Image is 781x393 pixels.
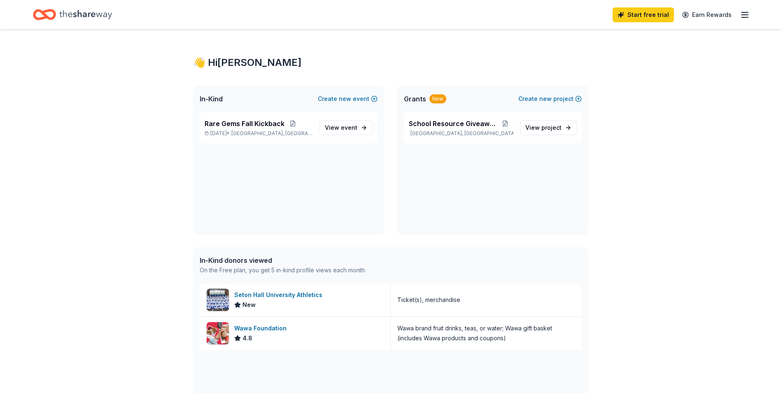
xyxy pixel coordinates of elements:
[319,120,373,135] a: View event
[539,94,552,104] span: new
[33,5,112,24] a: Home
[325,123,357,133] span: View
[404,94,426,104] span: Grants
[193,56,588,69] div: 👋 Hi [PERSON_NAME]
[207,289,229,311] img: Image for Seton Hall University Athletics
[518,94,582,104] button: Createnewproject
[242,333,252,343] span: 4.8
[520,120,577,135] a: View project
[318,94,378,104] button: Createnewevent
[205,130,313,137] p: [DATE] •
[339,94,351,104] span: new
[207,322,229,344] img: Image for Wawa Foundation
[231,130,312,137] span: [GEOGRAPHIC_DATA], [GEOGRAPHIC_DATA]
[234,290,326,300] div: Seton Hall University Athletics
[525,123,562,133] span: View
[409,130,513,137] p: [GEOGRAPHIC_DATA], [GEOGRAPHIC_DATA]
[677,7,737,22] a: Earn Rewards
[200,255,366,265] div: In-Kind donors viewed
[429,94,446,103] div: New
[234,323,290,333] div: Wawa Foundation
[613,7,674,22] a: Start free trial
[205,119,284,129] span: Rare Gems Fall Kickback
[409,119,497,129] span: School Resource Giveaway
[397,295,460,305] div: Ticket(s), merchandise
[397,323,575,343] div: Wawa brand fruit drinks, teas, or water; Wawa gift basket (includes Wawa products and coupons)
[242,300,256,310] span: New
[200,94,223,104] span: In-Kind
[200,265,366,275] div: On the Free plan, you get 5 in-kind profile views each month.
[541,124,562,131] span: project
[341,124,357,131] span: event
